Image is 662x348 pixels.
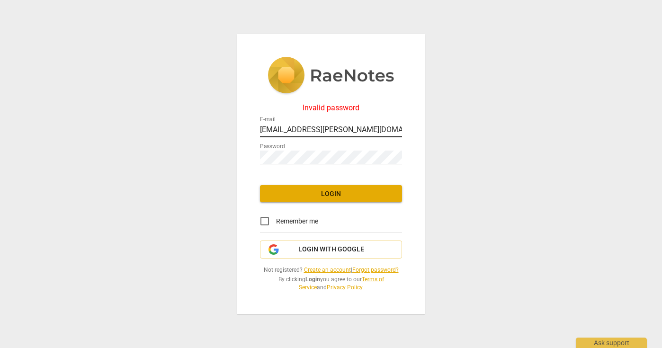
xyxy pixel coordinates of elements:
[298,245,364,254] span: Login with Google
[260,266,402,274] span: Not registered? |
[327,284,362,291] a: Privacy Policy
[260,185,402,202] button: Login
[305,276,320,283] b: Login
[576,338,647,348] div: Ask support
[260,117,276,123] label: E-mail
[260,276,402,291] span: By clicking you agree to our and .
[268,189,394,199] span: Login
[268,57,394,96] img: 5ac2273c67554f335776073100b6d88f.svg
[260,241,402,259] button: Login with Google
[304,267,351,273] a: Create an account
[260,144,285,150] label: Password
[299,276,384,291] a: Terms of Service
[276,216,318,226] span: Remember me
[260,104,402,112] div: Invalid password
[352,267,399,273] a: Forgot password?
